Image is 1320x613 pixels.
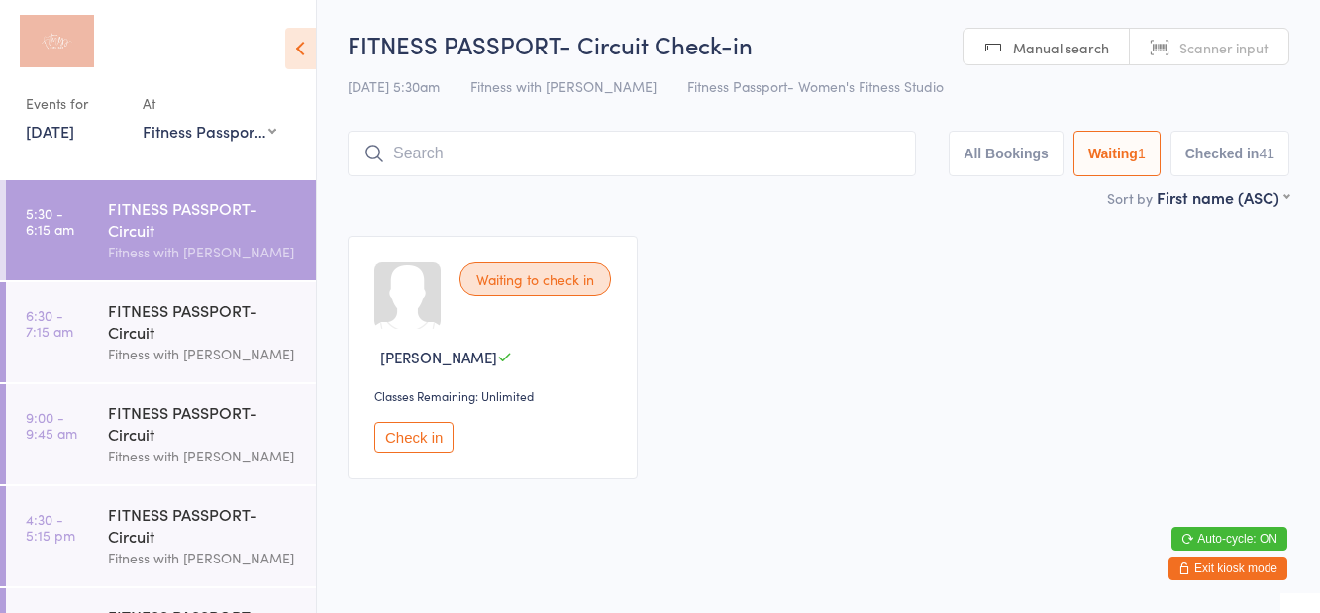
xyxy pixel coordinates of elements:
time: 6:30 - 7:15 am [26,307,73,339]
div: 41 [1259,146,1274,161]
div: FITNESS PASSPORT- Circuit [108,503,299,547]
a: 5:30 -6:15 amFITNESS PASSPORT- CircuitFitness with [PERSON_NAME] [6,180,316,280]
div: First name (ASC) [1157,186,1289,208]
a: [DATE] [26,120,74,142]
div: At [143,87,276,120]
span: [DATE] 5:30am [348,76,440,96]
a: 6:30 -7:15 amFITNESS PASSPORT- CircuitFitness with [PERSON_NAME] [6,282,316,382]
button: Checked in41 [1170,131,1289,176]
div: Classes Remaining: Unlimited [374,387,617,404]
button: Exit kiosk mode [1168,557,1287,580]
span: Fitness Passport- Women's Fitness Studio [687,76,944,96]
a: 4:30 -5:15 pmFITNESS PASSPORT- CircuitFitness with [PERSON_NAME] [6,486,316,586]
div: Fitness with [PERSON_NAME] [108,241,299,263]
div: Fitness with [PERSON_NAME] [108,547,299,569]
span: Scanner input [1179,38,1269,57]
a: 9:00 -9:45 amFITNESS PASSPORT- CircuitFitness with [PERSON_NAME] [6,384,316,484]
button: All Bookings [949,131,1064,176]
time: 9:00 - 9:45 am [26,409,77,441]
div: FITNESS PASSPORT- Circuit [108,401,299,445]
img: Fitness with Zoe [20,15,94,67]
time: 4:30 - 5:15 pm [26,511,75,543]
button: Auto-cycle: ON [1171,527,1287,551]
input: Search [348,131,916,176]
span: Manual search [1013,38,1109,57]
span: Fitness with [PERSON_NAME] [470,76,657,96]
span: [PERSON_NAME] [380,347,497,367]
div: FITNESS PASSPORT- Circuit [108,299,299,343]
div: 1 [1138,146,1146,161]
time: 5:30 - 6:15 am [26,205,74,237]
div: Fitness with [PERSON_NAME] [108,445,299,467]
div: Events for [26,87,123,120]
h2: FITNESS PASSPORT- Circuit Check-in [348,28,1289,60]
div: Fitness Passport- Women's Fitness Studio [143,120,276,142]
label: Sort by [1107,188,1153,208]
div: Waiting to check in [459,262,611,296]
button: Waiting1 [1073,131,1161,176]
button: Check in [374,422,454,453]
div: Fitness with [PERSON_NAME] [108,343,299,365]
div: FITNESS PASSPORT- Circuit [108,197,299,241]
